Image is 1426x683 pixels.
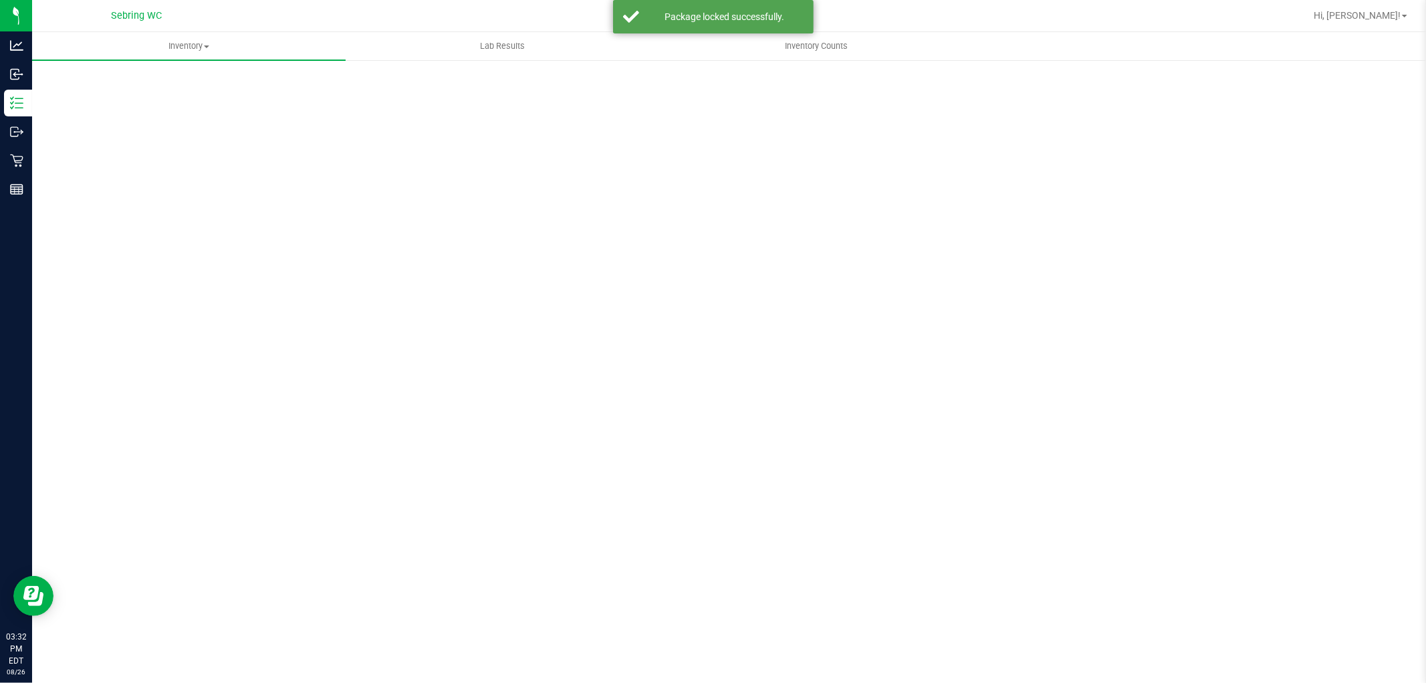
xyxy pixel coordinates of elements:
inline-svg: Inbound [10,68,23,81]
p: 03:32 PM EDT [6,631,26,667]
span: Inventory [32,40,346,52]
span: Sebring WC [111,10,162,21]
inline-svg: Analytics [10,39,23,52]
p: 08/26 [6,667,26,677]
inline-svg: Outbound [10,125,23,138]
a: Inventory [32,32,346,60]
span: Lab Results [462,40,543,52]
inline-svg: Inventory [10,96,23,110]
a: Inventory Counts [659,32,973,60]
span: Hi, [PERSON_NAME]! [1314,10,1401,21]
iframe: Resource center [13,576,53,616]
inline-svg: Reports [10,183,23,196]
div: Package locked successfully. [646,10,804,23]
a: Lab Results [346,32,659,60]
span: Inventory Counts [767,40,866,52]
inline-svg: Retail [10,154,23,167]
